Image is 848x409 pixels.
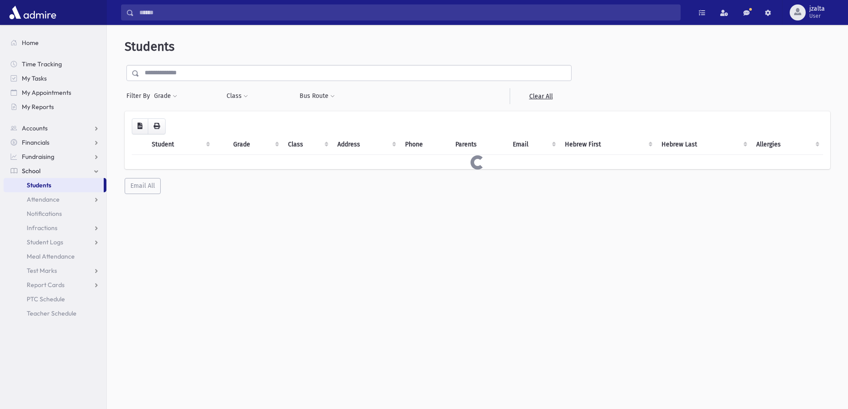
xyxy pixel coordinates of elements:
button: Print [148,118,166,134]
span: Report Cards [27,281,65,289]
a: Home [4,36,106,50]
span: My Appointments [22,89,71,97]
th: Hebrew Last [656,134,751,155]
input: Search [134,4,680,20]
a: PTC Schedule [4,292,106,306]
a: Infractions [4,221,106,235]
span: My Tasks [22,74,47,82]
span: Attendance [27,195,60,203]
th: Student [146,134,214,155]
a: Notifications [4,207,106,221]
th: Email [507,134,560,155]
span: Filter By [126,91,154,101]
a: Attendance [4,192,106,207]
button: CSV [132,118,148,134]
span: Meal Attendance [27,252,75,260]
th: Allergies [751,134,823,155]
span: Student Logs [27,238,63,246]
a: Accounts [4,121,106,135]
button: Email All [125,178,161,194]
a: My Reports [4,100,106,114]
span: Teacher Schedule [27,309,77,317]
span: Home [22,39,39,47]
img: AdmirePro [7,4,58,21]
button: Bus Route [299,88,335,104]
a: Time Tracking [4,57,106,71]
th: Phone [400,134,450,155]
a: Financials [4,135,106,150]
span: Time Tracking [22,60,62,68]
th: Grade [228,134,282,155]
a: My Appointments [4,85,106,100]
span: Students [125,39,174,54]
span: Notifications [27,210,62,218]
a: Clear All [510,88,572,104]
th: Hebrew First [560,134,656,155]
span: Accounts [22,124,48,132]
a: Fundraising [4,150,106,164]
th: Parents [450,134,507,155]
span: Infractions [27,224,57,232]
span: School [22,167,41,175]
th: Class [283,134,333,155]
a: School [4,164,106,178]
span: My Reports [22,103,54,111]
button: Class [226,88,248,104]
span: Fundraising [22,153,54,161]
a: Report Cards [4,278,106,292]
span: jzalta [809,5,825,12]
span: PTC Schedule [27,295,65,303]
span: User [809,12,825,20]
a: Student Logs [4,235,106,249]
span: Students [27,181,51,189]
a: Test Marks [4,263,106,278]
span: Test Marks [27,267,57,275]
th: Address [332,134,400,155]
a: Meal Attendance [4,249,106,263]
button: Grade [154,88,178,104]
a: Students [4,178,104,192]
span: Financials [22,138,49,146]
a: Teacher Schedule [4,306,106,320]
a: My Tasks [4,71,106,85]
